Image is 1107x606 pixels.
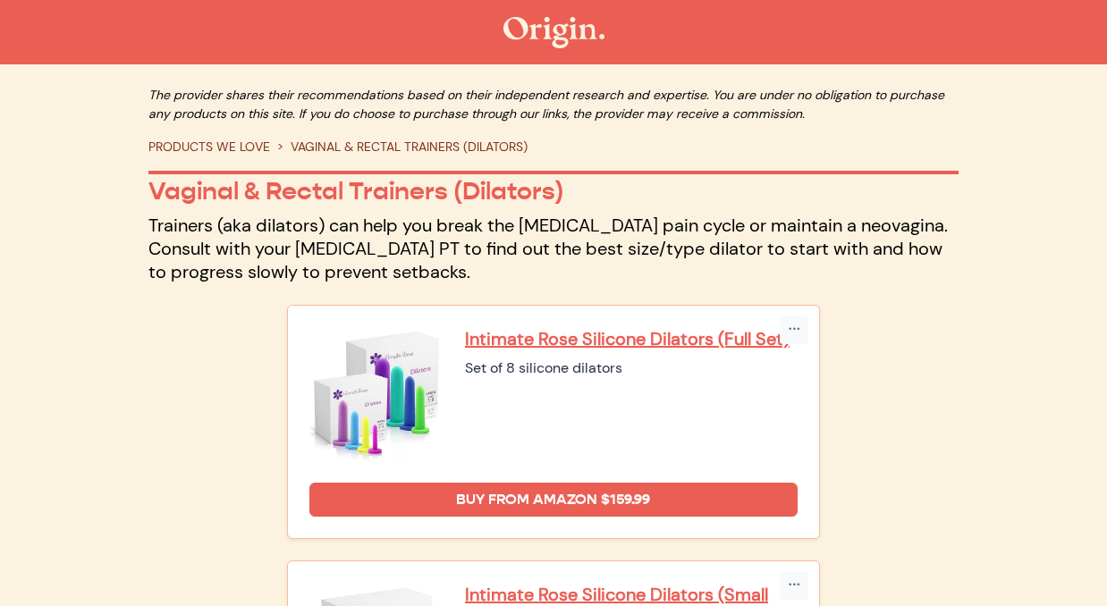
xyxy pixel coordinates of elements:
li: VAGINAL & RECTAL TRAINERS (DILATORS) [270,138,528,156]
p: The provider shares their recommendations based on their independent research and expertise. You ... [148,86,959,123]
img: The Origin Shop [503,17,604,48]
div: Set of 8 silicone dilators [465,358,798,379]
a: PRODUCTS WE LOVE [148,139,270,155]
p: Trainers (aka dilators) can help you break the [MEDICAL_DATA] pain cycle or maintain a neovagina.... [148,214,959,283]
a: Intimate Rose Silicone Dilators (Full Set) [465,327,798,350]
p: Vaginal & Rectal Trainers (Dilators) [148,176,959,206]
a: Buy from Amazon $159.99 [309,483,798,517]
img: Intimate Rose Silicone Dilators (Full Set) [309,327,444,461]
